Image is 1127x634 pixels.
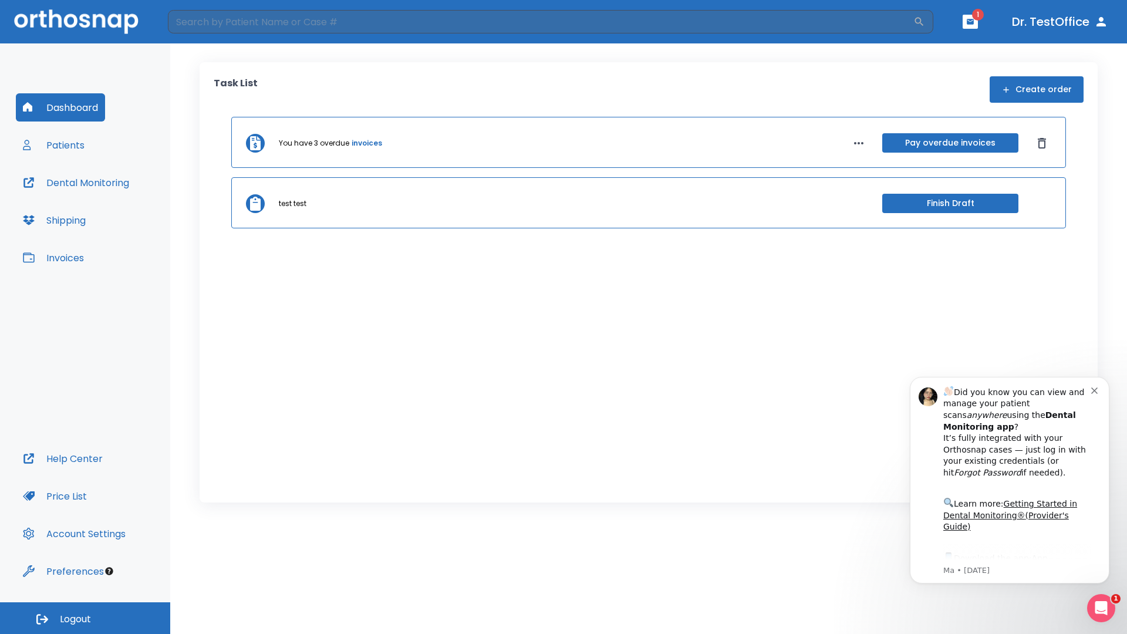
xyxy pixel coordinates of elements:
[279,138,349,149] p: You have 3 overdue
[168,10,913,33] input: Search by Patient Name or Case #
[279,198,306,209] p: test test
[1087,594,1115,622] iframe: Intercom live chat
[16,520,133,548] button: Account Settings
[972,9,984,21] span: 1
[1111,594,1121,603] span: 1
[16,444,110,473] button: Help Center
[882,133,1018,153] button: Pay overdue invoices
[16,482,94,510] button: Price List
[882,194,1018,213] button: Finish Draft
[1032,134,1051,153] button: Dismiss
[16,131,92,159] button: Patients
[16,168,136,197] button: Dental Monitoring
[892,362,1127,628] iframe: Intercom notifications message
[60,613,91,626] span: Logout
[16,206,93,234] button: Shipping
[16,244,91,272] button: Invoices
[14,9,139,33] img: Orthosnap
[104,566,114,576] div: Tooltip anchor
[1007,11,1113,32] button: Dr. TestOffice
[990,76,1084,103] button: Create order
[214,76,258,103] p: Task List
[16,93,105,122] button: Dashboard
[16,557,111,585] button: Preferences
[352,138,382,149] a: invoices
